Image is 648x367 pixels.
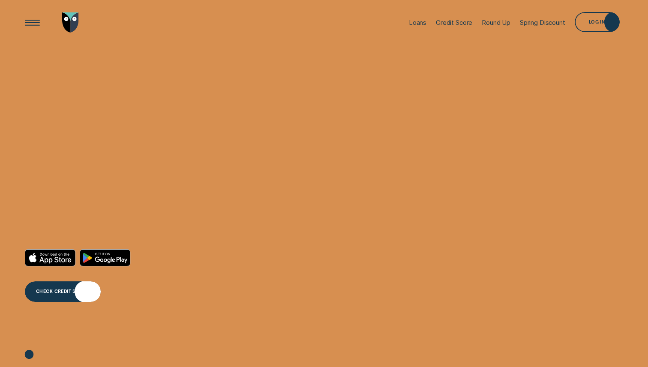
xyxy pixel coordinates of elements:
[482,19,510,27] div: Round Up
[62,12,79,33] img: Wisr
[409,19,426,27] div: Loans
[436,19,472,27] div: Credit Score
[80,249,131,266] a: Android App on Google Play
[520,19,565,27] div: Spring Discount
[25,249,76,266] a: Download on the App Store
[25,104,214,198] h4: Check your credit score
[575,12,620,32] button: Log in
[25,281,101,301] a: CHECK CREDIT SCORE
[22,12,42,33] button: Open Menu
